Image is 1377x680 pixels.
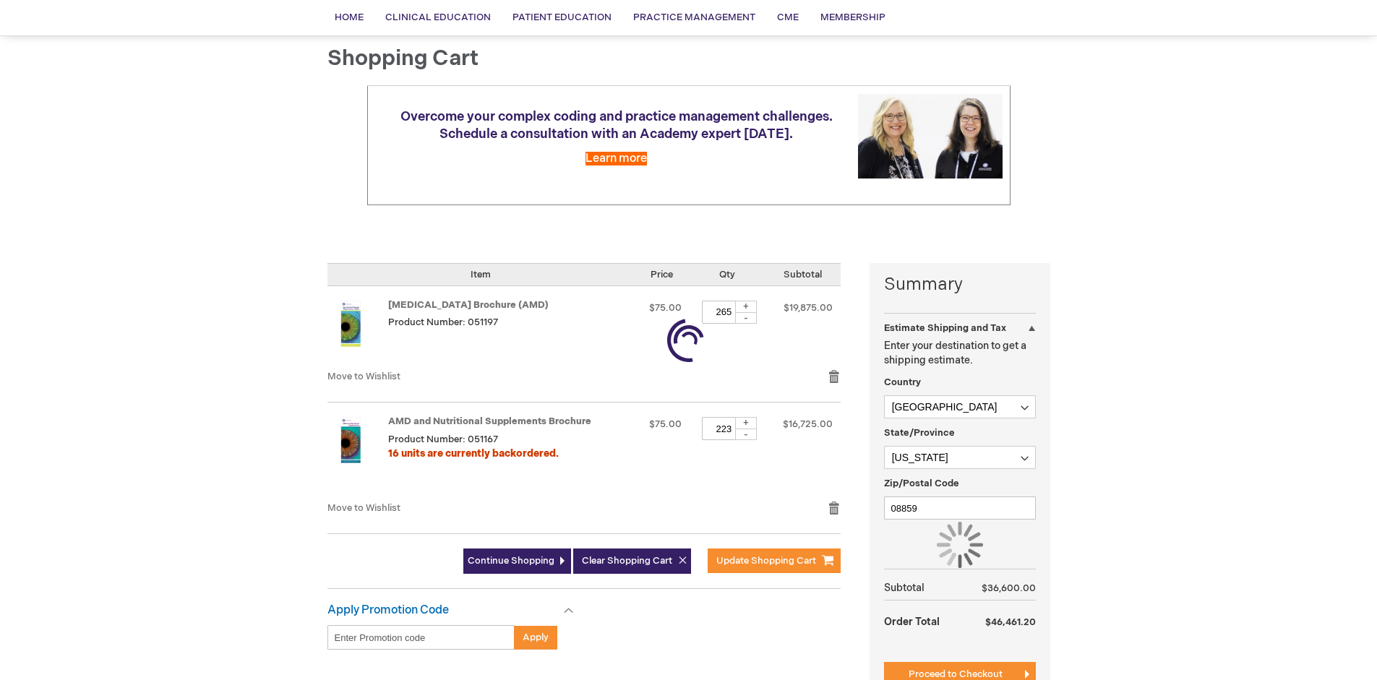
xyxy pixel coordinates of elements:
[784,269,822,280] span: Subtotal
[884,339,1036,368] p: Enter your destination to get a shipping estimate.
[884,478,959,489] span: Zip/Postal Code
[777,12,799,23] span: CME
[719,269,735,280] span: Qty
[512,12,612,23] span: Patient Education
[633,12,755,23] span: Practice Management
[327,603,449,617] strong: Apply Promotion Code
[884,577,959,601] th: Subtotal
[388,299,549,311] a: [MEDICAL_DATA] Brochure (AMD)
[982,582,1036,594] span: $36,600.00
[335,12,364,23] span: Home
[327,417,374,463] img: AMD and Nutritional Supplements Brochure
[327,502,400,514] a: Move to Wishlist
[388,434,498,445] span: Product Number: 051167
[463,548,571,574] a: Continue Shopping
[702,301,745,324] input: Qty
[388,416,591,427] a: AMD and Nutritional Supplements Brochure
[400,109,833,142] span: Overcome your complex coding and practice management challenges. Schedule a consultation with an ...
[468,555,554,567] span: Continue Shopping
[858,94,1003,178] img: Schedule a consultation with an Academy expert today
[909,668,1003,680] span: Proceed to Checkout
[649,418,682,430] span: $75.00
[327,301,388,356] a: Age-Related Macular Degeneration Brochure (AMD)
[937,522,983,568] img: Loading...
[327,301,374,347] img: Age-Related Macular Degeneration Brochure (AMD)
[385,12,491,23] span: Clinical Education
[649,302,682,314] span: $75.00
[985,616,1036,628] span: $46,461.20
[884,608,940,634] strong: Order Total
[884,322,1006,334] strong: Estimate Shipping and Tax
[716,555,816,567] span: Update Shopping Cart
[327,46,479,72] span: Shopping Cart
[735,417,757,429] div: +
[884,272,1036,297] strong: Summary
[327,417,388,486] a: AMD and Nutritional Supplements Brochure
[884,427,955,439] span: State/Province
[327,371,400,382] a: Move to Wishlist
[388,317,498,328] span: Product Number: 051197
[702,417,745,440] input: Qty
[573,548,691,574] button: Clear Shopping Cart
[783,418,833,430] span: $16,725.00
[735,301,757,313] div: +
[735,312,757,324] div: -
[884,376,921,388] span: Country
[582,555,672,567] span: Clear Shopping Cart
[820,12,885,23] span: Membership
[327,625,515,650] input: Enter Promotion code
[523,632,549,643] span: Apply
[784,302,833,314] span: $19,875.00
[735,429,757,440] div: -
[708,548,841,573] button: Update Shopping Cart
[585,152,647,165] a: Learn more
[471,269,491,280] span: Item
[388,447,629,461] div: 16 units are currently backordered.
[651,269,673,280] span: Price
[514,625,557,650] button: Apply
